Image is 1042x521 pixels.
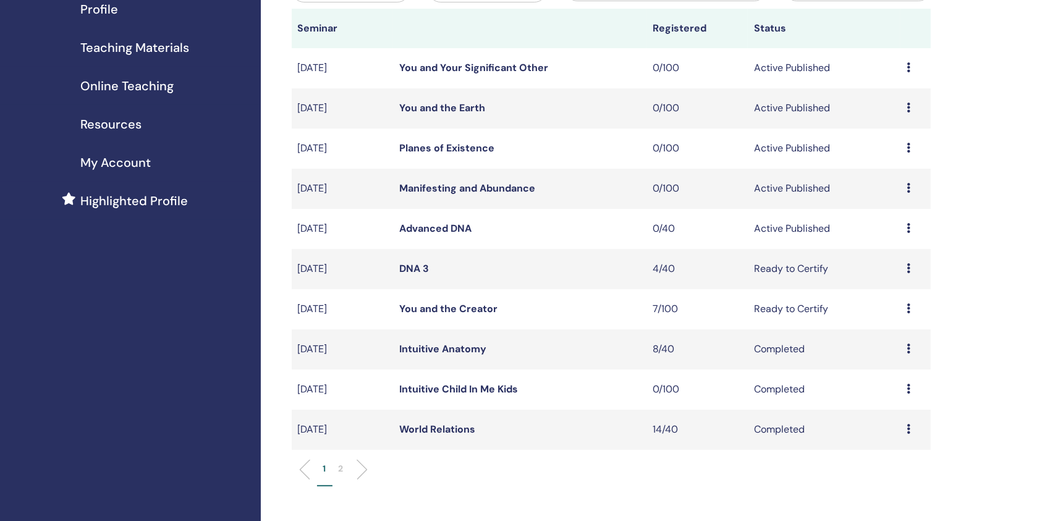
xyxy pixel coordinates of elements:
td: [DATE] [292,129,393,169]
th: Seminar [292,9,393,48]
td: Ready to Certify [748,289,900,329]
span: Highlighted Profile [80,192,188,210]
a: World Relations [399,423,475,436]
a: You and the Creator [399,302,498,315]
td: 8/40 [646,329,748,370]
td: Active Published [748,129,900,169]
td: 0/40 [646,209,748,249]
a: You and Your Significant Other [399,61,548,74]
td: [DATE] [292,169,393,209]
td: [DATE] [292,88,393,129]
td: [DATE] [292,48,393,88]
td: 0/100 [646,129,748,169]
a: Intuitive Anatomy [399,342,486,355]
a: DNA 3 [399,262,429,275]
a: Manifesting and Abundance [399,182,535,195]
td: Active Published [748,48,900,88]
td: Active Published [748,209,900,249]
td: 14/40 [646,410,748,450]
span: My Account [80,153,151,172]
td: Completed [748,370,900,410]
td: 0/100 [646,370,748,410]
td: [DATE] [292,410,393,450]
p: 2 [339,462,344,475]
td: [DATE] [292,249,393,289]
th: Registered [646,9,748,48]
a: You and the Earth [399,101,485,114]
td: 0/100 [646,48,748,88]
td: 4/40 [646,249,748,289]
a: Intuitive Child In Me Kids [399,383,518,396]
a: Advanced DNA [399,222,472,235]
td: 7/100 [646,289,748,329]
p: 1 [323,462,326,475]
td: 0/100 [646,169,748,209]
td: Completed [748,329,900,370]
span: Resources [80,115,142,133]
td: Active Published [748,169,900,209]
a: Planes of Existence [399,142,494,155]
span: Teaching Materials [80,38,189,57]
th: Status [748,9,900,48]
td: Completed [748,410,900,450]
td: [DATE] [292,209,393,249]
td: Active Published [748,88,900,129]
td: [DATE] [292,329,393,370]
td: [DATE] [292,289,393,329]
span: Online Teaching [80,77,174,95]
td: Ready to Certify [748,249,900,289]
td: [DATE] [292,370,393,410]
td: 0/100 [646,88,748,129]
